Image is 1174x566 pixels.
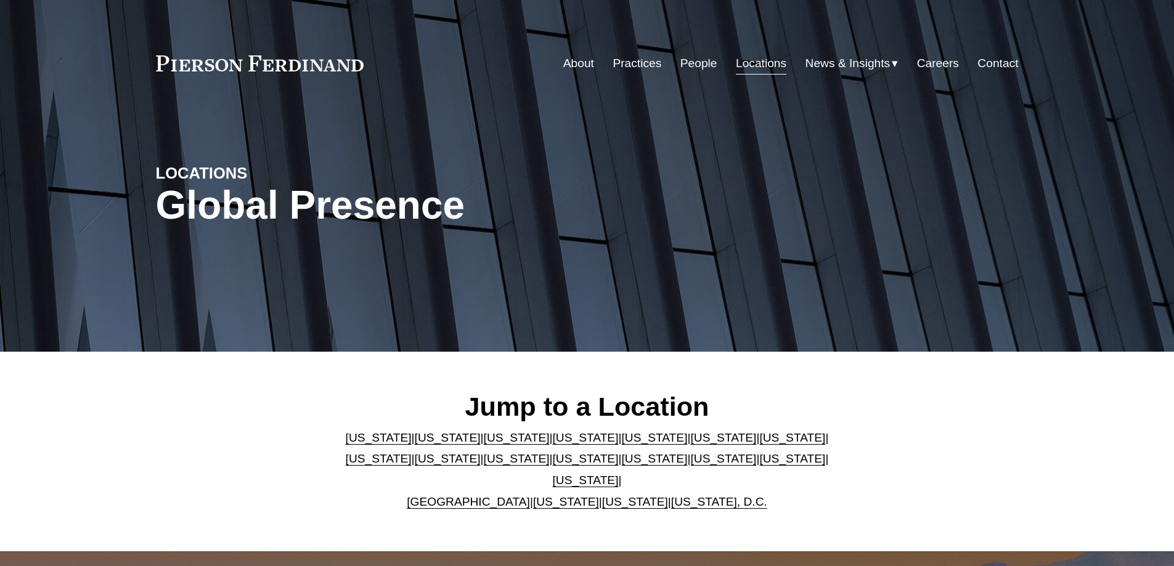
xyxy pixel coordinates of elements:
a: [US_STATE] [415,452,481,465]
a: [US_STATE] [484,431,550,444]
a: [US_STATE] [346,431,412,444]
a: [US_STATE] [621,452,687,465]
a: [US_STATE] [621,431,687,444]
a: About [563,52,594,75]
a: [US_STATE] [690,452,756,465]
a: [US_STATE] [553,431,619,444]
h1: Global Presence [156,183,731,228]
a: [US_STATE] [759,452,825,465]
a: [US_STATE] [602,495,668,508]
a: [US_STATE] [346,452,412,465]
h2: Jump to a Location [335,390,839,422]
span: News & Insights [805,53,891,75]
a: Careers [917,52,959,75]
p: | | | | | | | | | | | | | | | | | | [335,427,839,512]
a: [US_STATE] [553,474,619,487]
h4: LOCATIONS [156,163,372,183]
a: Locations [736,52,786,75]
a: Contact [977,52,1018,75]
a: [US_STATE] [415,431,481,444]
a: [US_STATE] [553,452,619,465]
a: folder dropdown [805,52,899,75]
a: People [680,52,717,75]
a: [US_STATE] [533,495,599,508]
a: [GEOGRAPHIC_DATA] [407,495,530,508]
a: [US_STATE] [690,431,756,444]
a: [US_STATE], D.C. [671,495,767,508]
a: [US_STATE] [759,431,825,444]
a: Practices [613,52,661,75]
a: [US_STATE] [484,452,550,465]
